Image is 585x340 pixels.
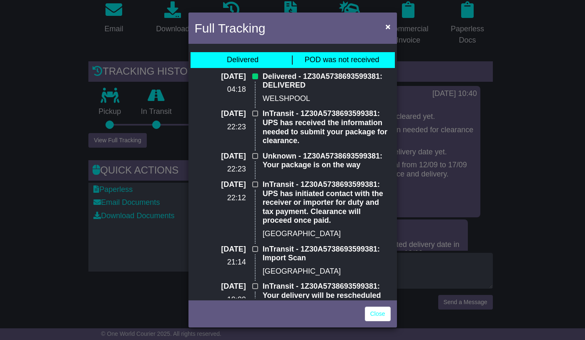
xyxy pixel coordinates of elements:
[263,109,391,145] p: InTransit - 1Z30A5738693599381: UPS has received the information needed to submit your package fo...
[263,94,391,103] p: WELSHPOOL
[263,229,391,239] p: [GEOGRAPHIC_DATA]
[227,55,259,65] div: Delivered
[195,123,246,132] p: 22:23
[195,180,246,189] p: [DATE]
[365,307,391,321] a: Close
[195,165,246,174] p: 22:23
[263,152,391,170] p: Unknown - 1Z30A5738693599381: Your package is on the way
[263,245,391,263] p: InTransit - 1Z30A5738693599381: Import Scan
[263,180,391,225] p: InTransit - 1Z30A5738693599381: UPS has initiated contact with the receiver or importer for duty ...
[263,267,391,276] p: [GEOGRAPHIC_DATA]
[381,18,394,35] button: Close
[195,282,246,291] p: [DATE]
[195,245,246,254] p: [DATE]
[304,55,379,64] span: POD was not received
[385,22,390,31] span: ×
[195,194,246,203] p: 22:12
[195,258,246,267] p: 21:14
[195,72,246,81] p: [DATE]
[195,295,246,305] p: 19:00
[263,72,391,90] p: Delivered - 1Z30A5738693599381: DELIVERED
[263,282,391,327] p: InTransit - 1Z30A5738693599381: Your delivery will be rescheduled due to a missed aircraft transf...
[195,19,266,38] h4: Full Tracking
[195,152,246,161] p: [DATE]
[195,85,246,94] p: 04:18
[195,109,246,118] p: [DATE]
